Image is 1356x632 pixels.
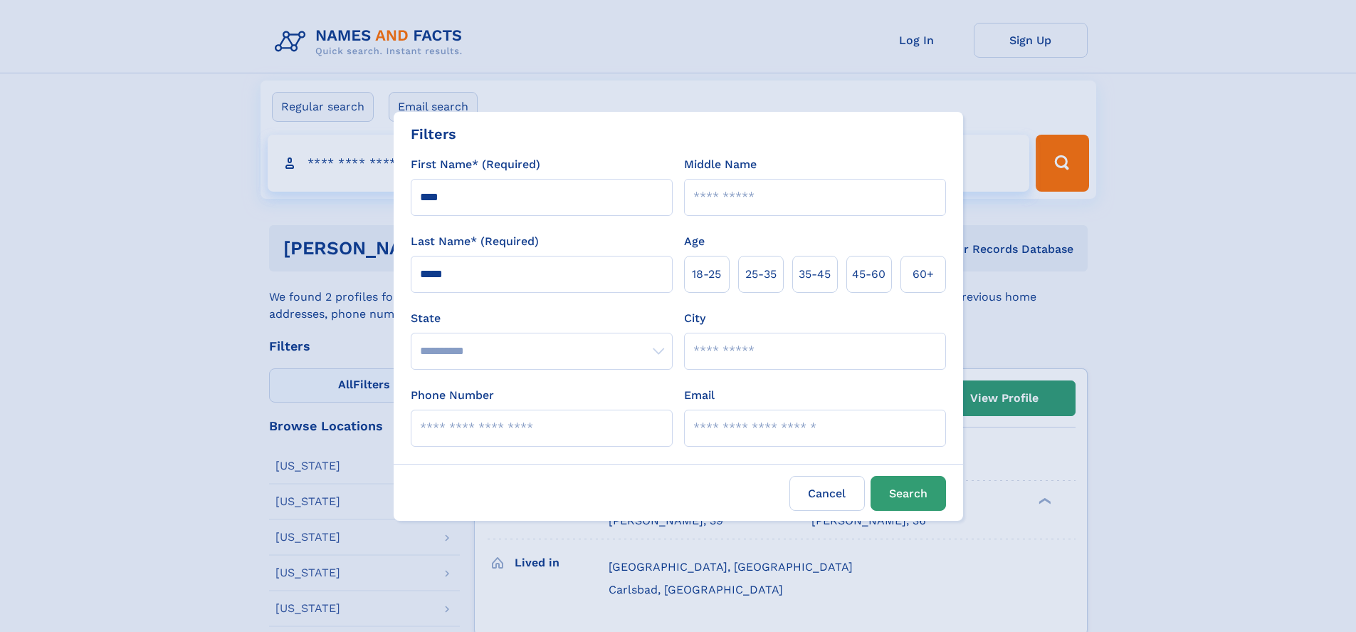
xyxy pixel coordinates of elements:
[871,476,946,511] button: Search
[411,156,540,173] label: First Name* (Required)
[411,387,494,404] label: Phone Number
[684,156,757,173] label: Middle Name
[411,233,539,250] label: Last Name* (Required)
[745,266,777,283] span: 25‑35
[799,266,831,283] span: 35‑45
[852,266,885,283] span: 45‑60
[411,310,673,327] label: State
[913,266,934,283] span: 60+
[684,387,715,404] label: Email
[692,266,721,283] span: 18‑25
[684,310,705,327] label: City
[789,476,865,511] label: Cancel
[411,123,456,145] div: Filters
[684,233,705,250] label: Age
